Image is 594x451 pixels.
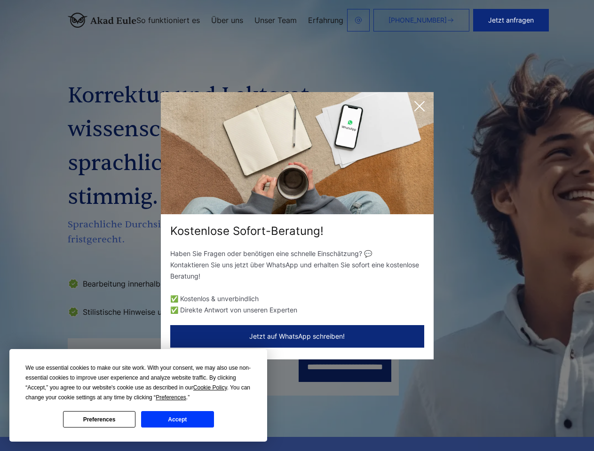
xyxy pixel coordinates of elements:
[170,248,424,282] p: Haben Sie Fragen oder benötigen eine schnelle Einschätzung? 💬 Kontaktieren Sie uns jetzt über Wha...
[161,224,434,239] div: Kostenlose Sofort-Beratung!
[161,92,434,214] img: exit
[388,16,447,24] span: [PHONE_NUMBER]
[141,411,214,428] button: Accept
[63,411,135,428] button: Preferences
[9,349,267,442] div: Cookie Consent Prompt
[193,384,227,391] span: Cookie Policy
[170,293,424,304] li: ✅ Kostenlos & unverbindlich
[373,9,469,31] a: [PHONE_NUMBER]
[308,16,343,24] a: Erfahrung
[68,13,136,28] img: logo
[156,394,186,401] span: Preferences
[170,325,424,348] button: Jetzt auf WhatsApp schreiben!
[211,16,243,24] a: Über uns
[254,16,297,24] a: Unser Team
[473,9,549,31] button: Jetzt anfragen
[136,16,200,24] a: So funktioniert es
[355,16,362,24] img: email
[170,304,424,316] li: ✅ Direkte Antwort von unseren Experten
[25,363,251,403] div: We use essential cookies to make our site work. With your consent, we may also use non-essential ...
